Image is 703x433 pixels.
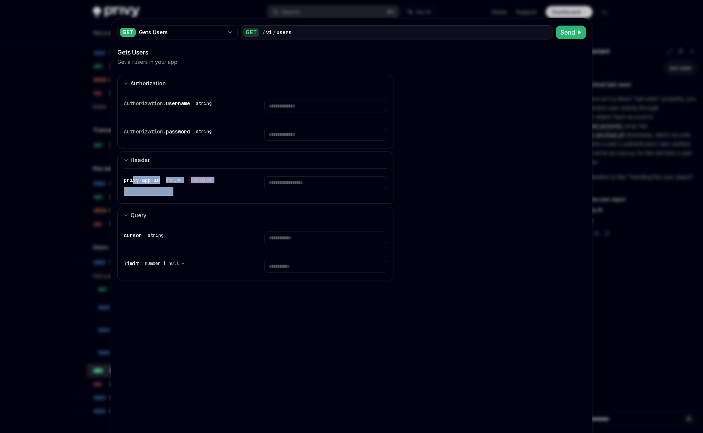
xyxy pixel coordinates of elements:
[124,100,215,107] div: Authorization.username
[196,129,212,135] div: string
[139,29,224,36] div: Gets Users
[120,28,136,37] div: GET
[117,48,394,57] div: Gets Users
[124,176,215,184] div: privy-app-id
[117,58,179,66] p: Get all users in your app.
[117,151,394,168] button: expand input section
[196,100,212,106] div: string
[131,211,146,220] div: Query
[243,28,259,37] div: GET
[117,24,238,40] button: GETGets Users
[266,29,272,36] div: v1
[148,232,164,238] div: string
[166,128,190,135] span: password
[124,232,167,239] div: cursor
[131,156,150,165] div: Header
[124,177,160,183] span: privy-app-id
[124,128,166,135] span: Authorization.
[560,28,575,37] span: Send
[124,187,246,196] p: ID of your Privy app.
[166,177,182,183] div: string
[188,176,215,184] div: required
[124,232,142,239] span: cursor
[262,29,265,36] div: /
[556,26,586,39] button: Send
[273,29,276,36] div: /
[124,128,215,135] div: Authorization.password
[131,79,166,88] div: Authorization
[124,260,139,267] span: limit
[124,100,166,107] span: Authorization.
[166,100,190,107] span: username
[276,29,292,36] div: users
[124,260,188,267] div: limit
[117,75,394,92] button: expand input section
[117,207,394,224] button: expand input section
